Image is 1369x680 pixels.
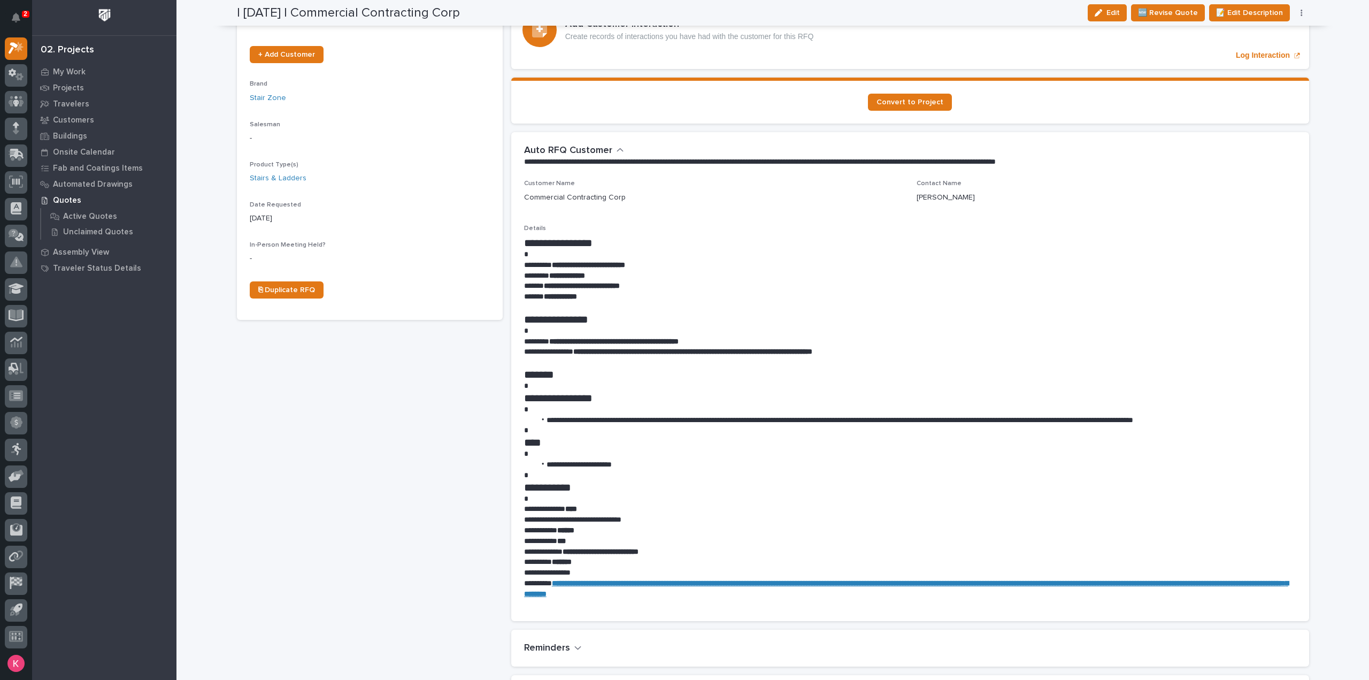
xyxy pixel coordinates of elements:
p: - [250,133,490,144]
p: Onsite Calendar [53,148,115,157]
p: Projects [53,83,84,93]
button: Edit [1088,4,1127,21]
a: My Work [32,64,176,80]
a: Stair Zone [250,93,286,104]
span: Details [524,225,546,232]
span: In-Person Meeting Held? [250,242,326,248]
a: Projects [32,80,176,96]
div: Notifications2 [13,13,27,30]
span: ⎘ Duplicate RFQ [258,286,315,294]
span: Product Type(s) [250,162,298,168]
p: Automated Drawings [53,180,133,189]
button: Notifications [5,6,27,29]
p: [DATE] [250,213,490,224]
a: Stairs & Ladders [250,173,306,184]
p: Traveler Status Details [53,264,141,273]
p: Quotes [53,196,81,205]
a: Buildings [32,128,176,144]
a: Travelers [32,96,176,112]
h2: | [DATE] | Commercial Contracting Corp [237,5,460,21]
a: Automated Drawings [32,176,176,192]
a: Customers [32,112,176,128]
img: Workspace Logo [95,5,114,25]
p: - [250,253,490,264]
span: Salesman [250,121,280,128]
p: Unclaimed Quotes [63,227,133,237]
p: Commercial Contracting Corp [524,192,626,203]
p: Active Quotes [63,212,117,221]
a: Fab and Coatings Items [32,160,176,176]
p: Log Interaction [1236,51,1290,60]
a: ⎘ Duplicate RFQ [250,281,324,299]
h2: Auto RFQ Customer [524,145,612,157]
span: Brand [250,81,267,87]
p: Assembly View [53,248,109,257]
a: Active Quotes [41,209,176,224]
span: Convert to Project [876,98,943,106]
h2: Reminders [524,643,570,654]
p: Create records of interactions you have had with the customer for this RFQ [565,32,814,41]
span: Date Requested [250,202,301,208]
p: My Work [53,67,86,77]
a: Assembly View [32,244,176,260]
p: Fab and Coatings Items [53,164,143,173]
div: 02. Projects [41,44,94,56]
a: Quotes [32,192,176,208]
p: 2 [24,10,27,18]
p: Buildings [53,132,87,141]
a: + Add Customer [250,46,324,63]
p: [PERSON_NAME] [917,192,975,203]
a: Onsite Calendar [32,144,176,160]
button: Auto RFQ Customer [524,145,624,157]
span: 📝 Edit Description [1216,6,1283,19]
button: users-avatar [5,652,27,675]
p: Customers [53,116,94,125]
span: Contact Name [917,180,962,187]
span: 🆕 Revise Quote [1138,6,1198,19]
button: Reminders [524,643,582,654]
span: Customer Name [524,180,575,187]
button: 📝 Edit Description [1209,4,1290,21]
button: 🆕 Revise Quote [1131,4,1205,21]
a: Traveler Status Details [32,260,176,276]
span: Edit [1106,8,1120,18]
p: Travelers [53,100,89,109]
a: Convert to Project [868,94,952,111]
a: Unclaimed Quotes [41,224,176,239]
span: + Add Customer [258,51,315,58]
